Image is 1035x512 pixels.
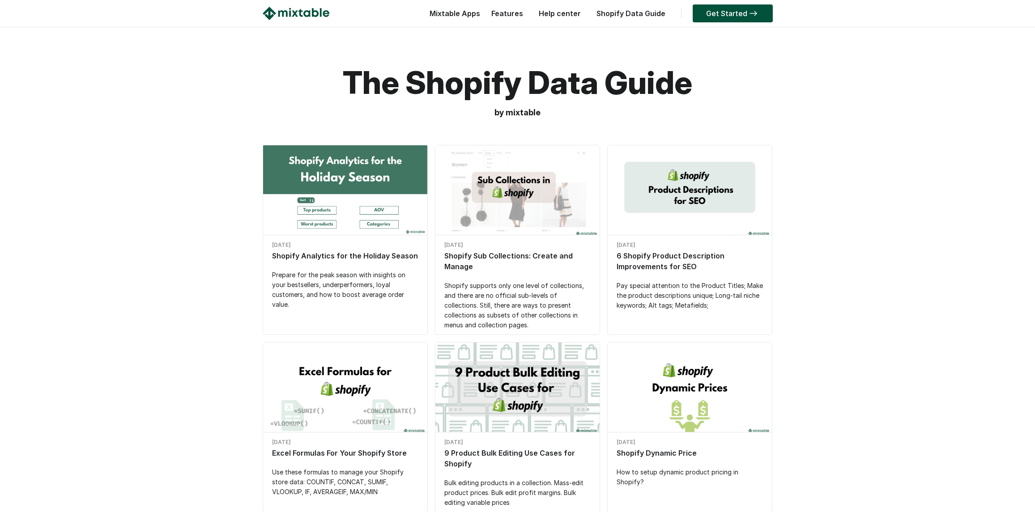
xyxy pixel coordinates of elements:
[693,4,773,22] a: Get Started
[444,250,591,272] div: Shopify Sub Collections: Create and Manage
[444,281,591,330] div: Shopify supports only one level of collections, and there are no official sub-levels of collectio...
[444,240,591,250] div: [DATE]
[444,437,591,448] div: [DATE]
[617,250,763,272] div: 6 Shopify Product Description Improvements for SEO
[592,9,670,18] a: Shopify Data Guide
[617,240,763,250] div: [DATE]
[263,145,427,314] a: Shopify Analytics for the Holiday Season [DATE] Shopify Analytics for the Holiday Season Prepare ...
[747,11,759,16] img: arrow-right.svg
[435,145,600,334] a: Shopify Sub Collections: Create and Manage [DATE] Shopify Sub Collections: Create and Manage Shop...
[435,343,600,435] img: 9 Product Bulk Editing Use Cases for Shopify
[534,9,585,18] a: Help center
[608,145,772,315] a: 6 Shopify Product Description Improvements for SEO [DATE] 6 Shopify Product Description Improveme...
[263,343,427,435] img: Excel Formulas For Your Shopify Store
[608,343,772,491] a: Shopify Dynamic Price [DATE] Shopify Dynamic Price How to setup dynamic product pricing in Shopify?
[487,9,528,18] a: Features
[617,467,763,487] div: How to setup dynamic product pricing in Shopify?
[425,7,480,25] div: Mixtable Apps
[272,240,418,250] div: [DATE]
[617,437,763,448] div: [DATE]
[272,270,418,309] div: Prepare for the peak season with insights on your bestsellers, underperformers, loyal customers, ...
[608,145,772,238] img: 6 Shopify Product Description Improvements for SEO
[272,437,418,448] div: [DATE]
[263,343,427,501] a: Excel Formulas For Your Shopify Store [DATE] Excel Formulas For Your Shopify Store Use these form...
[435,145,600,238] img: Shopify Sub Collections: Create and Manage
[617,281,763,310] div: Pay special attention to the Product Titles; Make the product descriptions unique; Long-tail nich...
[272,250,418,261] div: Shopify Analytics for the Holiday Season
[444,448,591,469] div: 9 Product Bulk Editing Use Cases for Shopify
[608,343,772,435] img: Shopify Dynamic Price
[263,7,329,20] img: Mixtable logo
[272,448,418,458] div: Excel Formulas For Your Shopify Store
[617,448,763,458] div: Shopify Dynamic Price
[444,478,591,508] div: Bulk editing products in a collection. Mass-edit product prices. Bulk edit profit margins. Bulk e...
[435,343,600,512] a: 9 Product Bulk Editing Use Cases for Shopify [DATE] 9 Product Bulk Editing Use Cases for Shopify ...
[272,467,418,497] div: Use these formulas to manage your Shopify store data: COUNTIF, CONCAT, SUMIF, VLOOKUP, IF, AVERAG...
[263,145,427,238] img: Shopify Analytics for the Holiday Season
